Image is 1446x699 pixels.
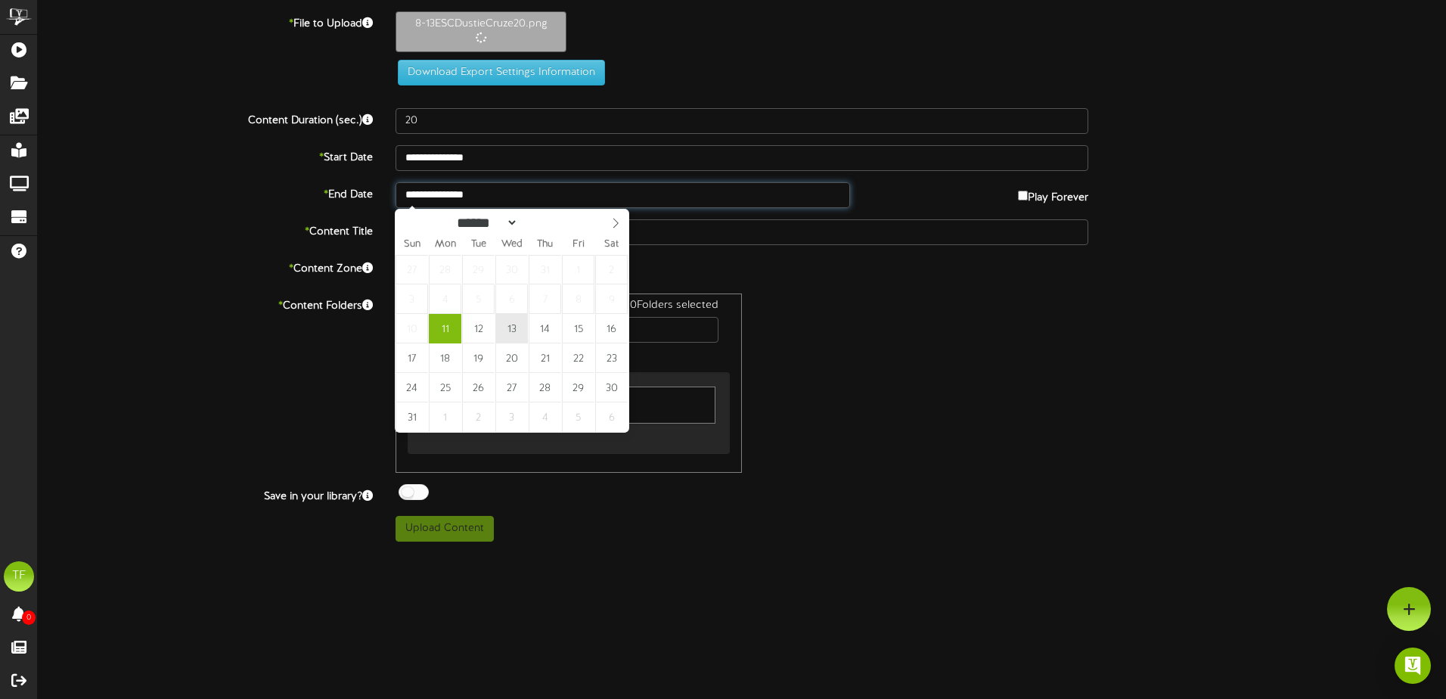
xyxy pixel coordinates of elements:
[518,215,573,231] input: Year
[26,256,384,277] label: Content Zone
[429,284,461,314] span: August 4, 2025
[562,255,594,284] span: August 1, 2025
[26,145,384,166] label: Start Date
[4,561,34,592] div: TF
[429,255,461,284] span: July 28, 2025
[462,314,495,343] span: August 12, 2025
[529,343,561,373] span: August 21, 2025
[495,284,528,314] span: August 6, 2025
[1018,182,1088,206] label: Play Forever
[462,255,495,284] span: July 29, 2025
[396,240,429,250] span: Sun
[429,343,461,373] span: August 18, 2025
[396,314,428,343] span: August 10, 2025
[562,240,595,250] span: Fri
[429,402,461,432] span: September 1, 2025
[595,373,628,402] span: August 30, 2025
[26,108,384,129] label: Content Duration (sec.)
[495,240,529,250] span: Wed
[529,402,561,432] span: September 4, 2025
[529,373,561,402] span: August 28, 2025
[529,314,561,343] span: August 14, 2025
[562,284,594,314] span: August 8, 2025
[562,402,594,432] span: September 5, 2025
[390,67,605,78] a: Download Export Settings Information
[529,284,561,314] span: August 7, 2025
[562,314,594,343] span: August 15, 2025
[396,255,428,284] span: July 27, 2025
[26,182,384,203] label: End Date
[495,373,528,402] span: August 27, 2025
[396,284,428,314] span: August 3, 2025
[1395,648,1431,684] div: Open Intercom Messenger
[495,402,528,432] span: September 3, 2025
[462,343,495,373] span: August 19, 2025
[595,314,628,343] span: August 16, 2025
[562,373,594,402] span: August 29, 2025
[595,284,628,314] span: August 9, 2025
[429,373,461,402] span: August 25, 2025
[462,402,495,432] span: September 2, 2025
[22,610,36,625] span: 0
[462,373,495,402] span: August 26, 2025
[529,240,562,250] span: Thu
[26,219,384,240] label: Content Title
[462,240,495,250] span: Tue
[595,255,628,284] span: August 2, 2025
[562,343,594,373] span: August 22, 2025
[398,60,605,85] button: Download Export Settings Information
[595,402,628,432] span: September 6, 2025
[495,314,528,343] span: August 13, 2025
[396,373,428,402] span: August 24, 2025
[595,240,628,250] span: Sat
[429,240,462,250] span: Mon
[495,255,528,284] span: July 30, 2025
[462,284,495,314] span: August 5, 2025
[26,294,384,314] label: Content Folders
[429,314,461,343] span: August 11, 2025
[26,484,384,505] label: Save in your library?
[396,343,428,373] span: August 17, 2025
[396,219,1088,245] input: Title of this Content
[595,343,628,373] span: August 23, 2025
[26,11,384,32] label: File to Upload
[396,402,428,432] span: August 31, 2025
[1018,191,1028,200] input: Play Forever
[396,516,494,542] button: Upload Content
[529,255,561,284] span: July 31, 2025
[495,343,528,373] span: August 20, 2025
